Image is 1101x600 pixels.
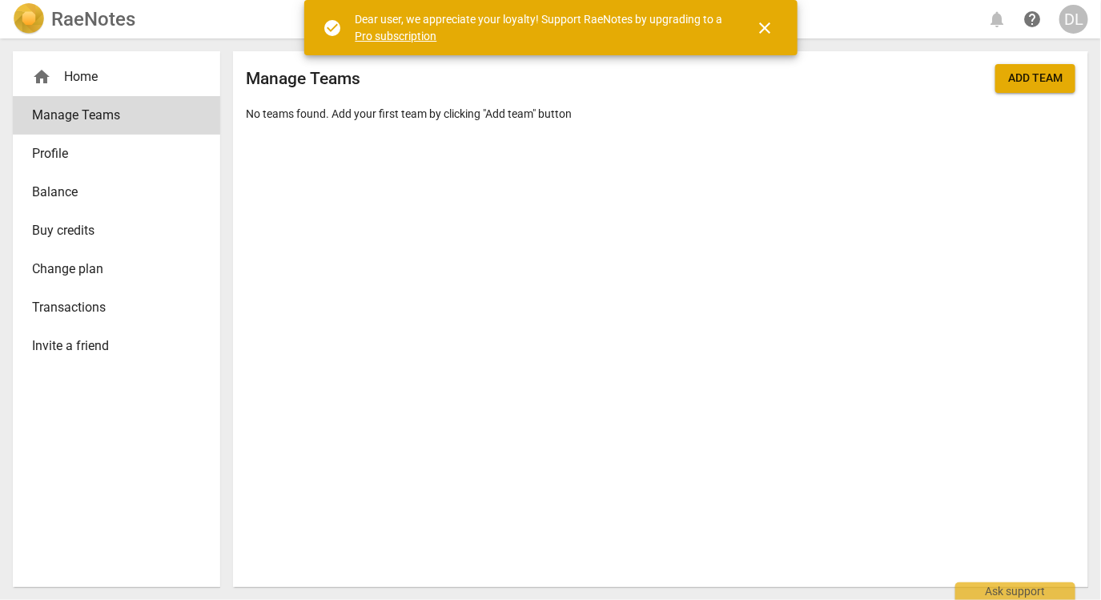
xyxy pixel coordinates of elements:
[995,64,1075,93] button: Add team
[13,327,220,365] a: Invite a friend
[323,18,343,38] span: check_circle
[246,69,360,89] h2: Manage Teams
[51,8,135,30] h2: RaeNotes
[13,135,220,173] a: Profile
[13,211,220,250] a: Buy credits
[32,183,188,202] span: Balance
[13,3,45,35] img: Logo
[1008,70,1063,87] span: Add team
[1059,5,1088,34] button: DL
[32,336,188,356] span: Invite a friend
[1018,5,1047,34] a: Help
[32,144,188,163] span: Profile
[32,106,188,125] span: Manage Teams
[756,18,775,38] span: close
[13,250,220,288] a: Change plan
[13,96,220,135] a: Manage Teams
[32,221,188,240] span: Buy credits
[32,298,188,317] span: Transactions
[13,288,220,327] a: Transactions
[356,11,727,44] div: Dear user, we appreciate your loyalty! Support RaeNotes by upgrading to a
[356,30,437,42] a: Pro subscription
[13,173,220,211] a: Balance
[246,106,1075,123] p: No teams found. Add your first team by clicking "Add team" button
[746,9,785,47] button: Close
[1023,10,1042,29] span: help
[32,67,51,87] span: home
[32,67,188,87] div: Home
[32,260,188,279] span: Change plan
[13,58,220,96] div: Home
[13,3,135,35] a: LogoRaeNotes
[955,582,1075,600] div: Ask support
